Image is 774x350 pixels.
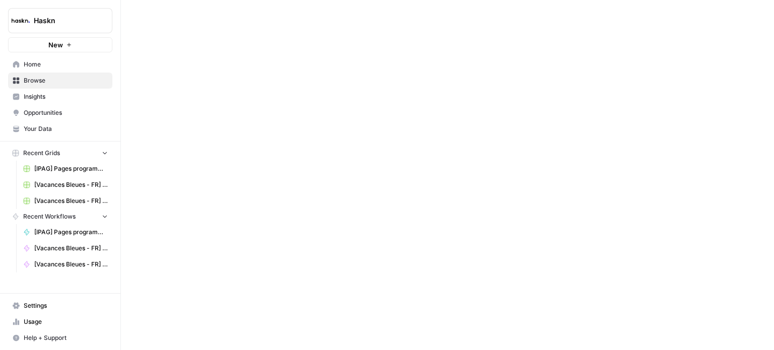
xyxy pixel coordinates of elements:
span: Help + Support [24,333,108,342]
a: Your Data [8,121,112,137]
span: [Vacances Bleues - FR] Pages refonte sites hôtels - [GEOGRAPHIC_DATA] Grid [34,196,108,205]
a: Settings [8,298,112,314]
span: [Vacances Bleues - FR] Pages refonte sites hôtels - [GEOGRAPHIC_DATA] [34,244,108,253]
a: Insights [8,89,112,105]
a: Home [8,56,112,73]
a: [Vacances Bleues - FR] Pages refonte sites hôtels - [GEOGRAPHIC_DATA] [19,256,112,272]
span: Recent Workflows [23,212,76,221]
span: Settings [24,301,108,310]
button: Recent Workflows [8,209,112,224]
a: [Vacances Bleues - FR] Pages refonte sites hôtels - [GEOGRAPHIC_DATA] [19,240,112,256]
a: [Vacances Bleues - FR] Pages refonte sites hôtels - [GEOGRAPHIC_DATA] Grid [19,177,112,193]
span: [Vacances Bleues - FR] Pages refonte sites hôtels - [GEOGRAPHIC_DATA] [34,260,108,269]
span: New [48,40,63,50]
a: Browse [8,73,112,89]
span: Browse [24,76,108,85]
span: Recent Grids [23,149,60,158]
a: [IPAG] Pages programmes [19,224,112,240]
span: Opportunities [24,108,108,117]
button: Workspace: Haskn [8,8,112,33]
a: Usage [8,314,112,330]
a: [Vacances Bleues - FR] Pages refonte sites hôtels - [GEOGRAPHIC_DATA] Grid [19,193,112,209]
span: Insights [24,92,108,101]
button: Recent Grids [8,146,112,161]
button: New [8,37,112,52]
span: [Vacances Bleues - FR] Pages refonte sites hôtels - [GEOGRAPHIC_DATA] Grid [34,180,108,189]
span: [IPAG] Pages programmes [34,228,108,237]
span: [IPAG] Pages programmes Grid [34,164,108,173]
a: Opportunities [8,105,112,121]
span: Haskn [34,16,95,26]
span: Usage [24,317,108,326]
span: Your Data [24,124,108,133]
span: Home [24,60,108,69]
img: Haskn Logo [12,12,30,30]
a: [IPAG] Pages programmes Grid [19,161,112,177]
button: Help + Support [8,330,112,346]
